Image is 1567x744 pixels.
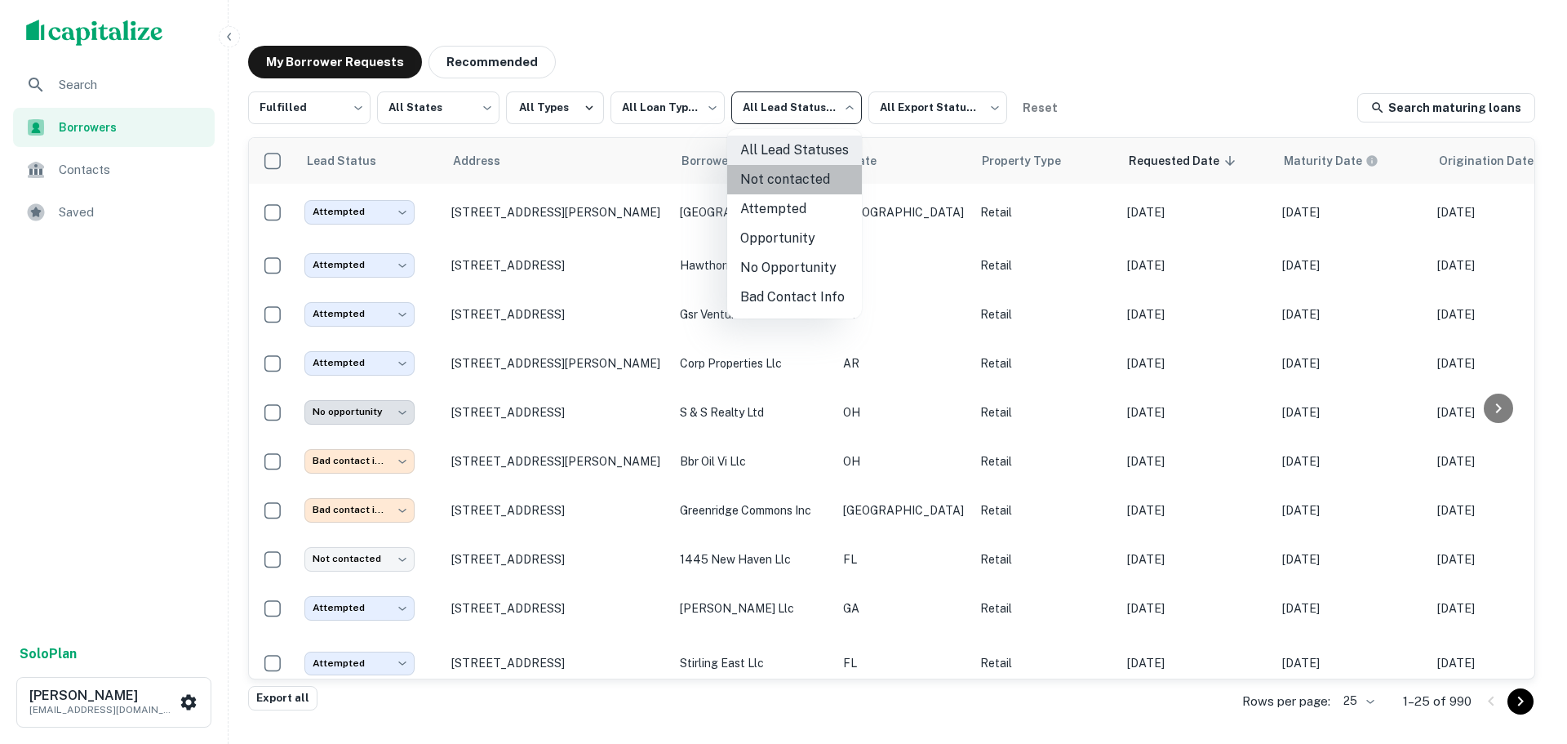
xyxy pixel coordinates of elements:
li: Bad Contact Info [727,283,862,312]
li: Opportunity [727,224,862,253]
li: Attempted [727,194,862,224]
li: Not contacted [727,165,862,194]
li: All Lead Statuses [727,136,862,165]
iframe: Chat Widget [1485,613,1567,692]
li: No Opportunity [727,253,862,283]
